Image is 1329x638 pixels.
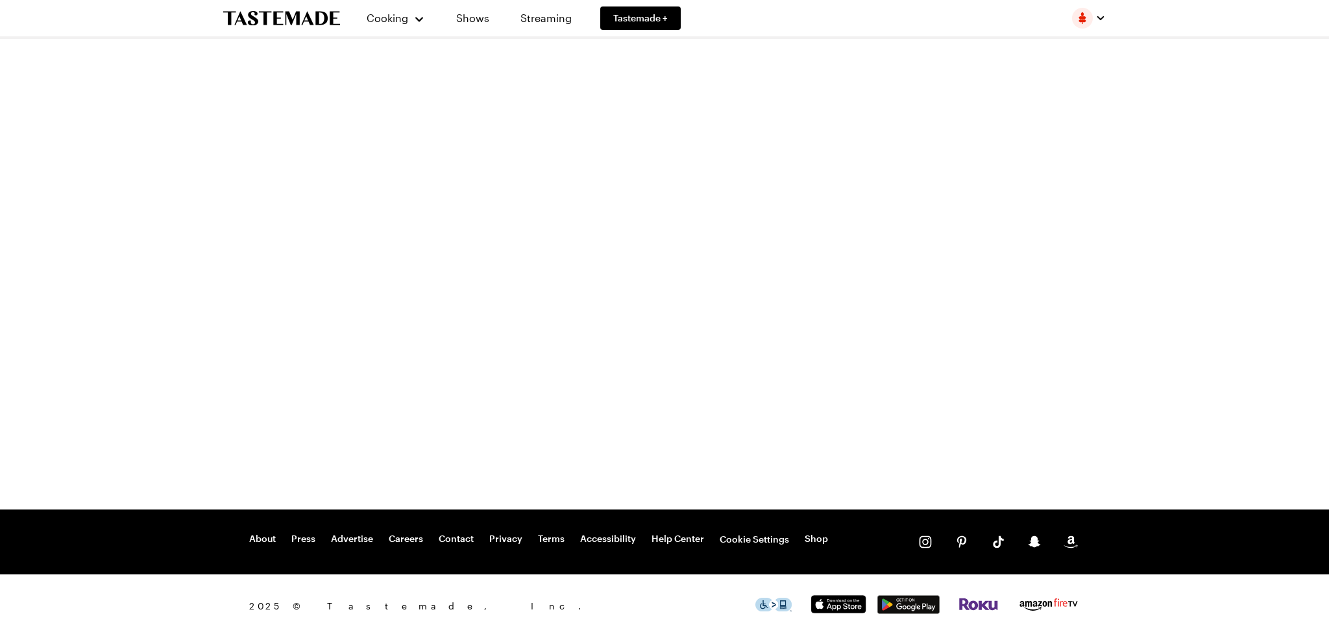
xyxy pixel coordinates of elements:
[291,533,315,546] a: Press
[958,598,999,611] img: Roku
[249,533,828,546] nav: Footer
[249,533,276,546] a: About
[580,533,636,546] a: Accessibility
[331,533,373,546] a: Advertise
[877,604,940,616] a: Google Play
[223,11,340,26] a: To Tastemade Home Page
[1072,8,1106,29] button: Profile picture
[367,12,408,24] span: Cooking
[807,595,870,614] img: App Store
[538,533,565,546] a: Terms
[755,598,792,611] img: This icon serves as a link to download the Level Access assistive technology app for individuals ...
[613,12,668,25] span: Tastemade +
[1072,8,1093,29] img: Profile picture
[197,39,1132,136] iframe: Tastemade+DEUXU
[439,533,474,546] a: Contact
[805,533,828,546] a: Shop
[600,6,681,30] a: Tastemade +
[1018,603,1080,615] a: Amazon Fire TV
[755,601,792,613] a: This icon serves as a link to download the Level Access assistive technology app for individuals ...
[249,599,755,613] span: 2025 © Tastemade, Inc.
[807,603,870,615] a: App Store
[720,533,789,546] button: Cookie Settings
[877,595,940,614] img: Google Play
[958,600,999,613] a: Roku
[489,533,522,546] a: Privacy
[366,3,425,34] button: Cooking
[389,533,423,546] a: Careers
[1018,596,1080,613] img: Amazon Fire TV
[652,533,704,546] a: Help Center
